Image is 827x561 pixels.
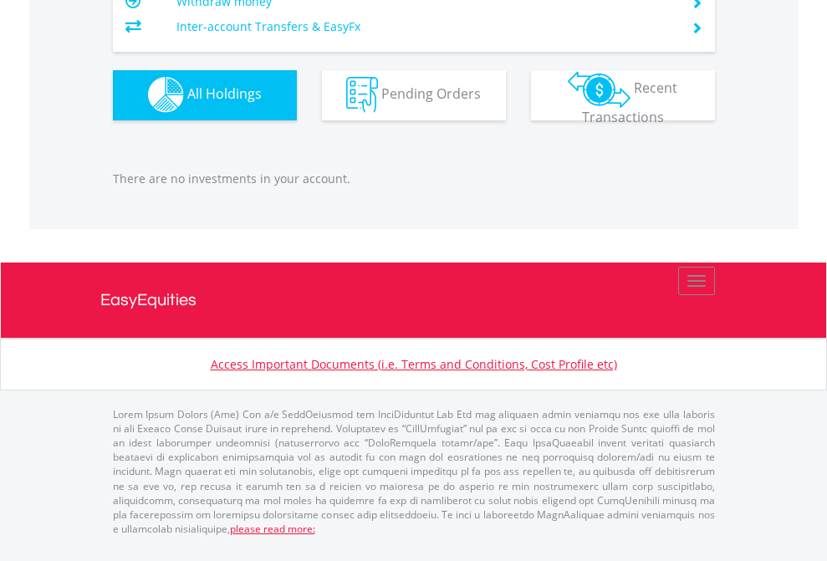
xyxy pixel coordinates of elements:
[346,77,378,113] img: pending_instructions-wht.png
[322,70,506,120] button: Pending Orders
[176,14,671,39] td: Inter-account Transfers & EasyFx
[113,171,715,187] p: There are no investments in your account.
[582,79,678,126] span: Recent Transactions
[211,356,617,372] a: Access Important Documents (i.e. Terms and Conditions, Cost Profile etc)
[568,71,630,108] img: transactions-zar-wht.png
[531,70,715,120] button: Recent Transactions
[230,522,315,536] a: please read more:
[113,407,715,536] p: Lorem Ipsum Dolors (Ame) Con a/e SeddOeiusmod tem InciDiduntut Lab Etd mag aliquaen admin veniamq...
[187,84,262,103] span: All Holdings
[113,70,297,120] button: All Holdings
[148,77,184,113] img: holdings-wht.png
[100,263,727,338] a: EasyEquities
[381,84,481,103] span: Pending Orders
